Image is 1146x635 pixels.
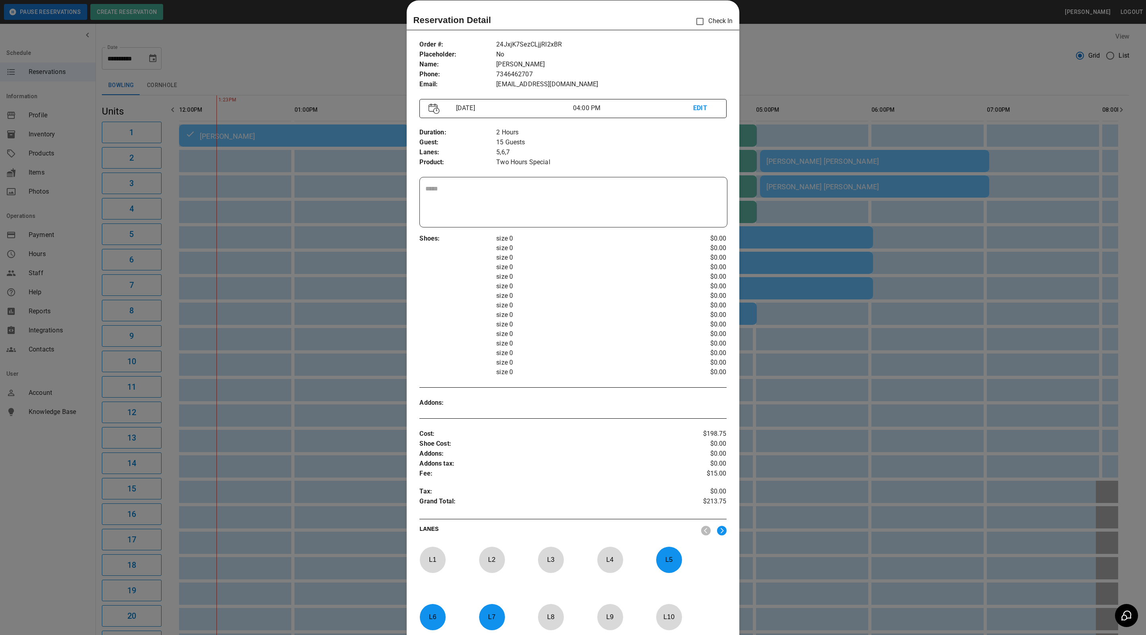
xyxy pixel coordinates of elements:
p: Cost : [419,429,675,439]
p: $0.00 [675,449,727,459]
p: $0.00 [675,253,727,262]
p: EDIT [693,103,717,113]
p: size 0 [496,320,675,329]
p: L 3 [538,550,564,569]
p: L 1 [419,550,446,569]
p: $0.00 [675,367,727,377]
p: Guest : [419,138,496,148]
p: size 0 [496,253,675,262]
p: No [496,50,726,60]
p: Name : [419,60,496,70]
p: 2 Hours [496,128,726,138]
p: Placeholder : [419,50,496,60]
p: LANES [419,525,694,536]
p: Check In [692,13,733,30]
p: [EMAIL_ADDRESS][DOMAIN_NAME] [496,80,726,89]
p: $198.75 [675,429,727,439]
p: Lanes : [419,148,496,157]
p: $0.00 [675,301,727,310]
p: size 0 [496,243,675,253]
p: Duration : [419,128,496,138]
p: Product : [419,157,496,167]
p: size 0 [496,339,675,348]
p: L 9 [597,608,623,626]
p: size 0 [496,301,675,310]
p: L 10 [656,608,682,626]
p: [DATE] [453,103,573,113]
p: $0.00 [675,310,727,320]
p: $0.00 [675,243,727,253]
p: 04:00 PM [573,103,693,113]
p: $0.00 [675,348,727,358]
p: Reservation Detail [413,14,491,27]
p: size 0 [496,262,675,272]
p: size 0 [496,291,675,301]
p: $0.00 [675,272,727,282]
p: $0.00 [675,459,727,469]
p: size 0 [496,282,675,291]
p: Order # : [419,40,496,50]
p: Addons : [419,398,496,408]
p: Shoe Cost : [419,439,675,449]
p: L 4 [597,550,623,569]
p: size 0 [496,234,675,243]
p: Phone : [419,70,496,80]
p: $0.00 [675,262,727,272]
p: size 0 [496,272,675,282]
img: Vector [429,103,440,114]
p: Tax : [419,487,675,497]
p: Two Hours Special [496,157,726,167]
p: L 2 [479,550,505,569]
img: nav_left.svg [701,526,711,536]
p: $0.00 [675,291,727,301]
p: 5,6,7 [496,148,726,157]
p: 15 Guests [496,138,726,148]
p: L 8 [538,608,564,626]
p: size 0 [496,358,675,367]
p: size 0 [496,348,675,358]
p: L 6 [419,608,446,626]
p: Grand Total : [419,497,675,509]
p: Addons : [419,449,675,459]
p: size 0 [496,310,675,320]
p: $0.00 [675,282,727,291]
p: $0.00 [675,439,727,449]
p: 24JxjK7SezCLjjRI2xBR [496,40,726,50]
img: right.svg [717,526,727,536]
p: L 5 [656,550,682,569]
p: 7346462707 [496,70,726,80]
p: size 0 [496,367,675,377]
p: Fee : [419,469,675,479]
p: $15.00 [675,469,727,479]
p: [PERSON_NAME] [496,60,726,70]
p: $213.75 [675,497,727,509]
p: L 7 [479,608,505,626]
p: $0.00 [675,234,727,243]
p: Addons tax : [419,459,675,469]
p: $0.00 [675,358,727,367]
p: $0.00 [675,329,727,339]
p: size 0 [496,329,675,339]
p: $0.00 [675,320,727,329]
p: Email : [419,80,496,89]
p: Shoes : [419,234,496,244]
p: $0.00 [675,487,727,497]
p: $0.00 [675,339,727,348]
